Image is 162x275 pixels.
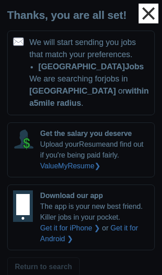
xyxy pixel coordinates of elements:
a: Get it for Android ❯ [40,224,138,243]
span: [GEOGRAPHIC_DATA] [29,86,116,95]
p: We will start sending you jobs that match your preferences. [29,36,149,61]
p: The app is your new best friend. Killer jobs in your pocket. or [40,201,149,244]
li: [GEOGRAPHIC_DATA] jobs [38,61,149,73]
a: Get it for iPhone ❯ [40,224,100,232]
h2: Thanks, you are all set! [7,7,155,23]
p: We are searching for jobs in or . [29,73,149,109]
p: Download our app [40,190,149,201]
p: Upload your Resume and find out if you're being paid fairly. [40,139,149,171]
a: ValueMyResume❯ [40,162,100,170]
p: Get the salary you deserve [40,128,149,139]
